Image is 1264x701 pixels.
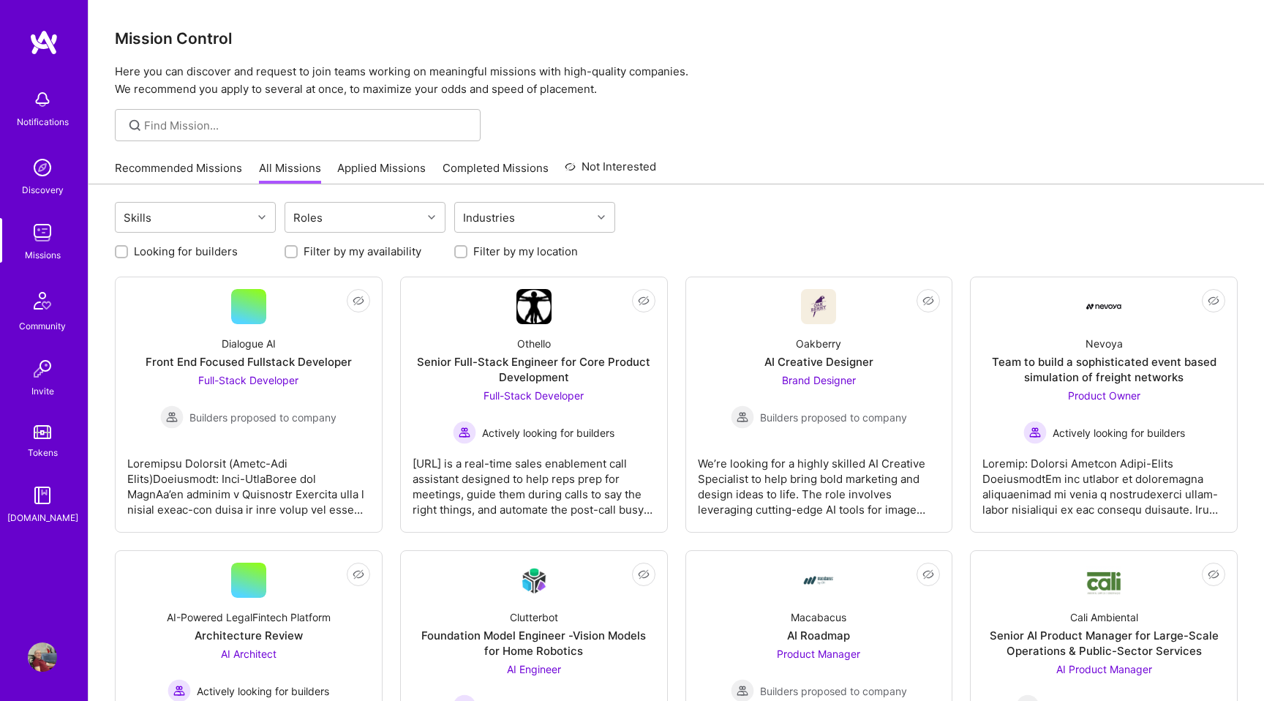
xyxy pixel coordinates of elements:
div: Missions [25,247,61,263]
div: Oakberry [796,336,841,351]
span: AI Product Manager [1056,663,1152,675]
span: Builders proposed to company [760,410,907,425]
span: Actively looking for builders [482,425,614,441]
div: Othello [517,336,551,351]
div: Team to build a sophisticated event based simulation of freight networks [982,354,1225,385]
a: User Avatar [24,642,61,672]
label: Looking for builders [134,244,238,259]
i: icon SearchGrey [127,117,143,134]
img: Actively looking for builders [1023,421,1047,444]
i: icon EyeClosed [353,569,364,580]
div: Industries [459,207,519,228]
i: icon Chevron [598,214,605,221]
img: Company Logo [1086,566,1121,596]
img: Builders proposed to company [731,405,754,429]
p: Here you can discover and request to join teams working on meaningful missions with high-quality ... [115,63,1238,98]
span: AI Architect [221,648,276,660]
a: Recommended Missions [115,160,242,184]
div: [DOMAIN_NAME] [7,510,78,525]
div: Dialogue AI [222,336,276,351]
span: Builders proposed to company [760,683,907,699]
img: Community [25,283,60,318]
img: logo [29,29,59,56]
div: Invite [31,383,54,399]
span: Product Manager [777,648,860,660]
span: Builders proposed to company [189,410,336,425]
div: Notifications [17,114,69,130]
div: Architecture Review [195,628,303,643]
div: [URL] is a real-time sales enablement call assistant designed to help reps prep for meetings, gui... [413,444,655,517]
div: Discovery [22,182,64,198]
img: Company Logo [801,289,836,324]
img: discovery [28,153,57,182]
img: Invite [28,354,57,383]
span: Product Owner [1068,389,1140,402]
i: icon Chevron [428,214,435,221]
div: Nevoya [1086,336,1123,351]
div: Community [19,318,66,334]
i: icon EyeClosed [1208,569,1219,580]
a: Completed Missions [443,160,549,184]
a: Company LogoOthelloSenior Full-Stack Engineer for Core Product DevelopmentFull-Stack Developer Ac... [413,289,655,520]
div: Loremip: Dolorsi Ametcon Adipi-Elits DoeiusmodtEm inc utlabor et doloremagna aliquaenimad mi veni... [982,444,1225,517]
i: icon EyeClosed [638,295,650,307]
span: AI Engineer [507,663,561,675]
img: Company Logo [801,563,836,598]
div: AI-Powered LegalFintech Platform [167,610,331,625]
span: Actively looking for builders [1053,425,1185,441]
a: Applied Missions [337,160,426,184]
input: Find Mission... [144,118,470,133]
i: icon EyeClosed [922,569,934,580]
div: Senior AI Product Manager for Large-Scale Operations & Public-Sector Services [982,628,1225,659]
img: User Avatar [28,642,57,672]
div: AI Roadmap [787,628,850,643]
div: Clutterbot [510,610,558,625]
a: All Missions [259,160,321,184]
a: Company LogoOakberryAI Creative DesignerBrand Designer Builders proposed to companyBuilders propo... [698,289,941,520]
img: Builders proposed to company [160,405,184,429]
div: Macabacus [791,610,846,625]
a: Not Interested [565,158,656,184]
div: Senior Full-Stack Engineer for Core Product Development [413,354,655,385]
i: icon EyeClosed [638,569,650,580]
i: icon EyeClosed [922,295,934,307]
a: Dialogue AIFront End Focused Fullstack DeveloperFull-Stack Developer Builders proposed to company... [127,289,370,520]
img: Company Logo [516,289,552,324]
i: icon Chevron [258,214,266,221]
div: Foundation Model Engineer -Vision Models for Home Robotics [413,628,655,659]
img: Company Logo [516,563,552,598]
img: Company Logo [1086,304,1121,310]
div: We’re looking for a highly skilled AI Creative Specialist to help bring bold marketing and design... [698,444,941,517]
img: tokens [34,425,51,439]
div: Tokens [28,445,58,460]
label: Filter by my location [473,244,578,259]
img: Actively looking for builders [453,421,476,444]
span: Full-Stack Developer [484,389,584,402]
div: Cali Ambiental [1070,610,1138,625]
a: Company LogoNevoyaTeam to build a sophisticated event based simulation of freight networksProduct... [982,289,1225,520]
i: icon EyeClosed [353,295,364,307]
div: Skills [120,207,155,228]
span: Full-Stack Developer [198,374,298,386]
img: bell [28,85,57,114]
div: Loremipsu Dolorsit (Ametc-Adi Elits)Doeiusmodt: Inci-UtlaBoree dol MagnAa’en adminim v Quisnostr ... [127,444,370,517]
span: Actively looking for builders [197,683,329,699]
div: Front End Focused Fullstack Developer [146,354,352,370]
h3: Mission Control [115,29,1238,48]
div: AI Creative Designer [764,354,873,370]
div: Roles [290,207,326,228]
img: teamwork [28,218,57,247]
i: icon EyeClosed [1208,295,1219,307]
label: Filter by my availability [304,244,421,259]
span: Brand Designer [782,374,856,386]
img: guide book [28,481,57,510]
